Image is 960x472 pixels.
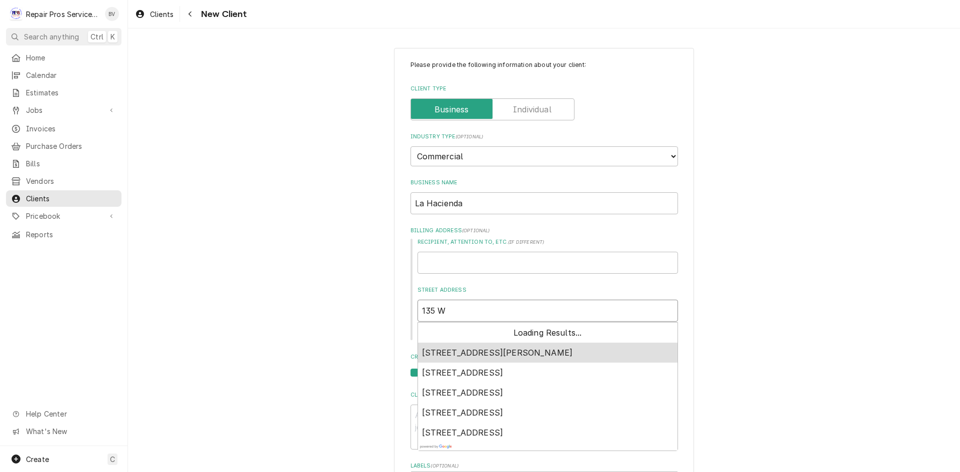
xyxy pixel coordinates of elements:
span: New Client [198,7,246,21]
span: Calendar [26,70,116,80]
span: What's New [26,426,115,437]
div: Client Notes [410,391,678,450]
label: Billing Address [410,227,678,235]
a: Reports [6,226,121,243]
a: Clients [6,190,121,207]
label: Recipient, Attention To, etc. [417,238,678,246]
label: Street Address [417,286,678,294]
div: Business Name [410,179,678,214]
span: ( if different ) [508,239,544,245]
span: C [110,454,115,465]
div: Street Address [417,286,678,341]
span: Home [26,52,116,63]
label: Industry Type [410,133,678,141]
div: Recipient, Attention To, etc. [417,238,678,274]
span: [STREET_ADDRESS] [422,408,503,418]
a: Purchase Orders [6,138,121,154]
a: Go to Pricebook [6,208,121,224]
span: ( optional ) [455,134,483,139]
div: Loading Results... [418,323,677,343]
span: Purchase Orders [26,141,116,151]
button: Navigate back [182,6,198,22]
a: Invoices [6,120,121,137]
span: Help Center [26,409,115,419]
span: Estimates [26,87,116,98]
span: [STREET_ADDRESS] [422,368,503,378]
a: Calendar [6,67,121,83]
span: Clients [26,193,116,204]
div: Repair Pros Services Inc's Avatar [9,7,23,21]
label: Client Type [410,85,678,93]
div: Repair Pros Services Inc [26,9,99,19]
a: Go to What's New [6,423,121,440]
a: Estimates [6,84,121,101]
div: R [9,7,23,21]
span: Ctrl [90,31,103,42]
span: [STREET_ADDRESS] [422,388,503,398]
span: Jobs [26,105,101,115]
span: Search anything [24,31,79,42]
span: [STREET_ADDRESS] [422,428,503,438]
a: Clients [131,6,177,22]
a: Bills [6,155,121,172]
button: Search anythingCtrlK [6,28,121,45]
div: Industry Type [410,133,678,166]
span: K [110,31,115,42]
label: Business Name [410,179,678,187]
span: [STREET_ADDRESS][PERSON_NAME] [422,348,573,358]
div: Client Type [410,85,678,120]
p: Please provide the following information about your client: [410,60,678,69]
span: Vendors [26,176,116,186]
a: Go to Help Center [6,406,121,422]
label: Labels [410,462,678,470]
span: Invoices [26,123,116,134]
span: ( optional ) [462,228,490,233]
div: Brian Volker's Avatar [105,7,119,21]
div: Credit Limit [410,353,678,379]
img: powered_by_google_on_white_hdpi.png [420,445,452,449]
span: Create [26,455,49,464]
span: ( optional ) [430,463,458,469]
span: Pricebook [26,211,101,221]
span: Reports [26,229,116,240]
label: Client Notes [410,391,678,399]
a: Go to Jobs [6,102,121,118]
label: Credit Limit [410,353,678,361]
div: Billing Address [410,227,678,341]
a: Home [6,49,121,66]
span: Clients [150,9,173,19]
a: Vendors [6,173,121,189]
span: Bills [26,158,116,169]
div: BV [105,7,119,21]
